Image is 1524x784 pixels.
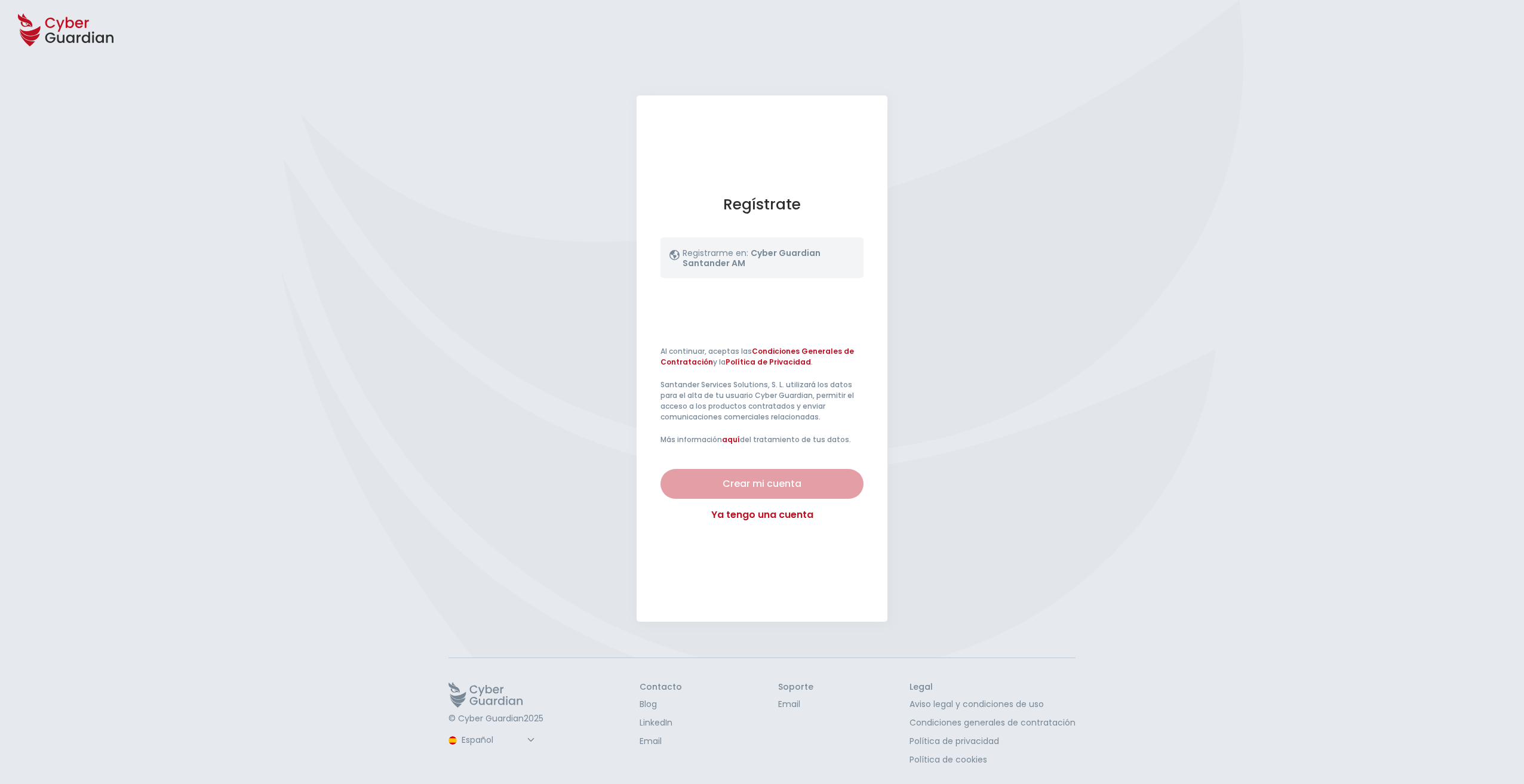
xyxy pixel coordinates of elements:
a: LinkedIn [640,717,682,729]
div: Crear mi cuenta [669,477,855,491]
h1: Regístrate [660,195,864,214]
a: Política de cookies [910,754,1076,766]
h3: Contacto [640,682,682,693]
p: Registrarme en: [683,248,855,275]
b: Cyber Guardian Santander AM [683,247,821,270]
a: Política de privacidad [910,735,1076,748]
p: Santander Services Solutions, S. L. utilizará los datos para el alta de tu usuario Cyber Guardian... [660,379,864,422]
a: Aviso legal y condiciones de uso [910,698,1076,711]
a: Política de Privacidad [726,357,811,367]
a: Condiciones generales de contratación [910,717,1076,729]
button: Crear mi cuenta [660,469,864,499]
a: Email [640,735,682,748]
p: Más información del tratamiento de tus datos. [660,434,864,445]
h3: Legal [910,682,1076,693]
a: Condiciones Generales de Contratación [660,346,854,367]
a: Blog [640,698,682,711]
p: Al continuar, aceptas las y la . [660,346,864,368]
a: Email [778,698,813,711]
h3: Soporte [778,682,813,693]
img: region-logo [448,736,457,745]
a: aquí [722,434,740,445]
a: Ya tengo una cuenta [660,508,864,522]
p: © Cyber Guardian 2025 [448,714,543,724]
